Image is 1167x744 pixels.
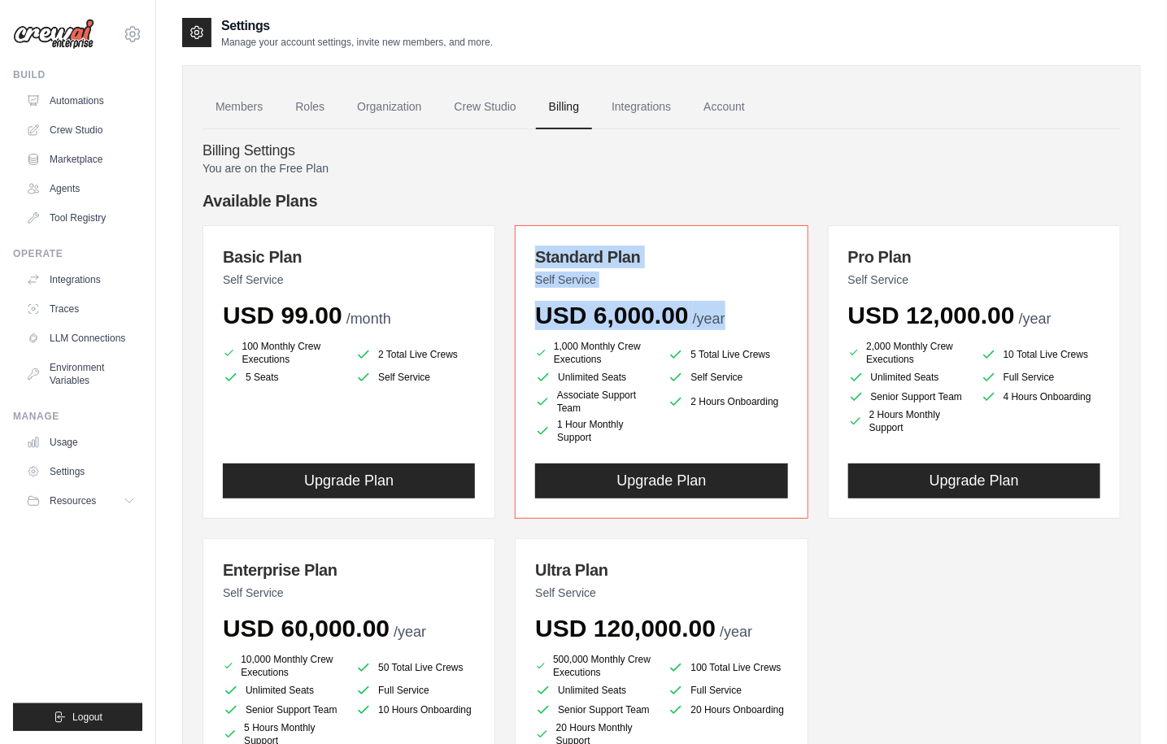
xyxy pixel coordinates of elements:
span: /year [394,624,426,640]
li: 4 Hours Onboarding [981,389,1100,405]
li: 2 Hours Onboarding [668,389,787,415]
li: 500,000 Monthly Crew Executions [535,653,655,679]
a: Billing [536,85,592,129]
li: 2 Total Live Crews [355,343,475,366]
li: Self Service [668,369,787,385]
span: /month [346,311,391,327]
a: Account [690,85,758,129]
li: Unlimited Seats [535,682,655,698]
a: Crew Studio [442,85,529,129]
li: 1,000 Monthly Crew Executions [535,340,655,366]
p: Manage your account settings, invite new members, and more. [221,36,493,49]
a: Integrations [20,267,142,293]
li: Senior Support Team [223,702,342,718]
span: /year [1019,311,1052,327]
li: Associate Support Team [535,389,655,415]
li: 5 Seats [223,369,342,385]
div: Build [13,68,142,81]
button: Upgrade Plan [223,463,475,498]
li: Unlimited Seats [223,682,342,698]
span: /year [693,311,725,327]
p: Self Service [535,272,787,288]
li: 100 Total Live Crews [668,656,787,679]
span: USD 99.00 [223,302,342,328]
p: Self Service [848,272,1100,288]
li: Full Service [668,682,787,698]
li: Full Service [981,369,1100,385]
li: Self Service [355,369,475,385]
a: Environment Variables [20,355,142,394]
li: Senior Support Team [535,702,655,718]
div: Operate [13,247,142,260]
h4: Available Plans [202,189,1121,212]
p: Self Service [223,272,475,288]
h4: Billing Settings [202,142,1121,160]
a: Integrations [599,85,684,129]
li: 20 Hours Onboarding [668,702,787,718]
h3: Standard Plan [535,246,787,268]
li: 50 Total Live Crews [355,656,475,679]
span: Logout [72,711,102,724]
a: Crew Studio [20,117,142,143]
li: Unlimited Seats [848,369,968,385]
button: Logout [13,703,142,731]
span: USD 120,000.00 [535,615,716,642]
iframe: Chat Widget [1086,666,1167,744]
span: Resources [50,494,96,507]
a: Automations [20,88,142,114]
a: Usage [20,429,142,455]
p: You are on the Free Plan [202,160,1121,176]
li: 1 Hour Monthly Support [535,418,655,444]
img: Logo [13,19,94,50]
div: Manage [13,410,142,423]
span: USD 60,000.00 [223,615,390,642]
button: Resources [20,488,142,514]
a: LLM Connections [20,325,142,351]
h3: Pro Plan [848,246,1100,268]
li: 100 Monthly Crew Executions [223,340,342,366]
span: USD 12,000.00 [848,302,1015,328]
h3: Ultra Plan [535,559,787,581]
h2: Settings [221,16,493,36]
li: 10 Total Live Crews [981,343,1100,366]
h3: Basic Plan [223,246,475,268]
p: Self Service [223,585,475,601]
li: Full Service [355,682,475,698]
a: Tool Registry [20,205,142,231]
span: /year [720,624,752,640]
h3: Enterprise Plan [223,559,475,581]
li: 10 Hours Onboarding [355,702,475,718]
li: 10,000 Monthly Crew Executions [223,653,342,679]
a: Members [202,85,276,129]
span: USD 6,000.00 [535,302,688,328]
p: Self Service [535,585,787,601]
li: Unlimited Seats [535,369,655,385]
button: Upgrade Plan [848,463,1100,498]
li: 2,000 Monthly Crew Executions [848,340,968,366]
a: Settings [20,459,142,485]
li: Senior Support Team [848,389,968,405]
a: Traces [20,296,142,322]
li: 5 Total Live Crews [668,343,787,366]
a: Organization [344,85,434,129]
a: Roles [282,85,337,129]
li: 2 Hours Monthly Support [848,408,968,434]
a: Marketplace [20,146,142,172]
a: Agents [20,176,142,202]
button: Upgrade Plan [535,463,787,498]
